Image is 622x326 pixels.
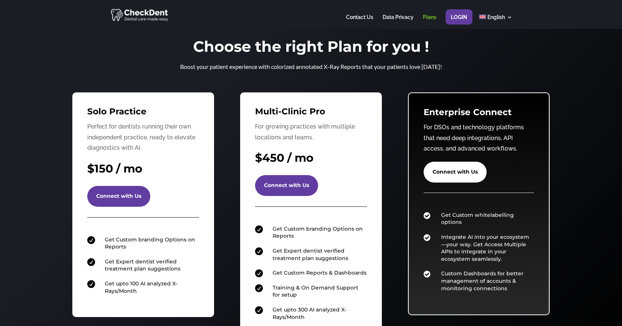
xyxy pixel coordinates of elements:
[273,284,358,298] span: Training & On Demand Support for setup
[162,61,460,72] p: Boost your patient experience with colorized annotated X-Ray Reports that your patients love [DATE]!
[255,247,263,255] span: 
[162,39,460,58] h1: Choose the right Plan for you !
[273,306,346,320] span: Get upto 300 AI analyzed X-Rays/Month
[479,15,512,29] a: English
[451,15,467,29] a: Login
[424,270,430,278] span: 
[424,122,534,154] p: For DSOs and technology platforms that need deep integrations, API access, and advanced workflows.
[273,247,348,262] span: Get Expert dentist verified treatment plan suggestions
[424,162,487,183] a: Connect with Us
[255,175,318,196] a: Connect with Us
[105,236,195,250] span: Get Custom branding Options on Reports
[255,225,263,233] span: 
[423,15,436,29] a: Plans
[255,150,367,170] h4: 450 / mo
[346,15,373,29] a: Contact Us
[424,212,430,219] span: 
[255,284,263,292] span: 
[255,107,367,120] h3: Multi-Clinic Pro
[424,108,534,120] h3: Enterprise Connect
[441,234,529,262] span: Integrate AI into your ecosystem—your way. Get Access Multiple APIs to integrate in your ecosyste...
[255,121,367,143] p: For growing practices with multiple locations and teams.
[441,270,524,291] span: Custom Dashboards for better management of accounts & monitoring connections
[87,161,199,180] h4: 150 / mo
[87,123,195,152] span: Perfect for dentists running their own independent practice, ready to elevate diagnostics with AI.
[87,280,95,288] span: 
[255,269,263,277] span: 
[273,225,363,240] span: Get Custom branding Options on Reports
[487,14,505,20] span: English
[87,236,95,244] span: 
[255,151,262,165] span: $
[111,7,169,22] img: CheckDent AI
[105,280,178,294] span: Get upto 100 AI analyzed X-Rays/Month
[87,186,150,207] a: Connect with Us
[383,15,414,29] a: Data Privacy
[441,212,514,226] span: Get Custom whitelabelling options
[424,234,430,241] span: 
[255,306,263,314] span: 
[273,269,367,276] span: Get Custom Reports & Dashboards
[87,258,95,266] span: 
[87,162,94,175] span: $
[87,107,199,120] h3: Solo Practice
[105,258,180,272] span: Get Expert dentist verified treatment plan suggestions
